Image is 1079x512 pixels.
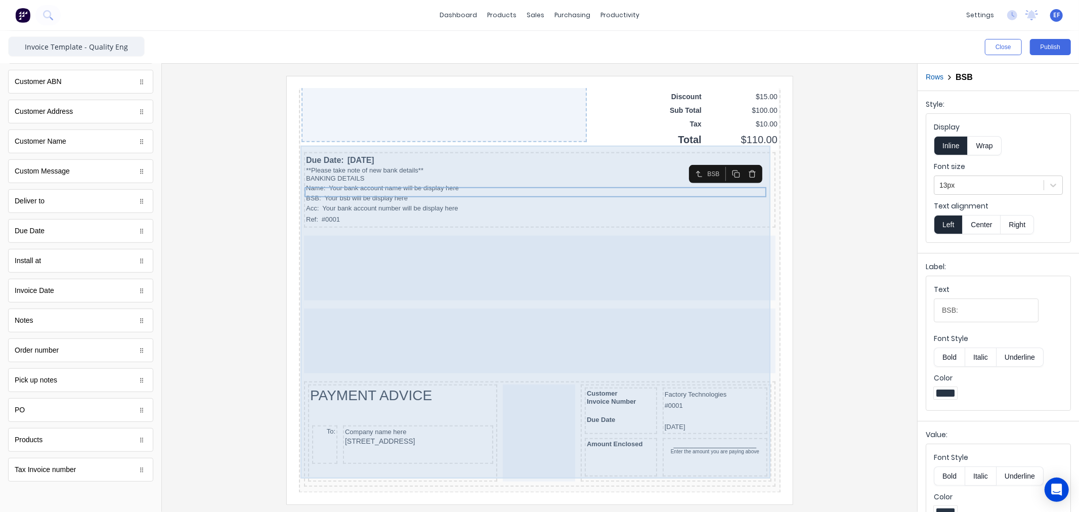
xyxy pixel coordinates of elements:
[595,8,644,23] div: productivity
[934,215,962,234] button: Left
[934,492,1063,502] label: Color
[15,8,30,23] img: Factory
[934,122,1063,132] label: Display
[445,78,461,93] button: Delete
[11,298,196,316] div: PAYMENT ADVICE
[1001,215,1034,234] button: Right
[7,115,474,125] div: Acc:Your bank account number will be display here
[366,360,466,367] div: Enter the amount you are paying above
[288,327,356,335] div: Due Date
[7,295,474,396] div: PAYMENT ADVICETo:Company name here[STREET_ADDRESS]CustomerInvoice NumberDue DateFactory Technolog...
[8,309,153,332] div: Notes
[288,309,356,317] div: Invoice Number
[968,136,1001,155] button: Wrap
[8,130,153,153] div: Customer Name
[15,255,41,266] div: Install at
[934,298,1039,322] input: Text
[7,86,474,94] div: BANKING DETAILS
[549,8,595,23] div: purchasing
[965,466,997,486] button: Italic
[8,36,145,57] input: Enter template name here
[15,106,73,117] div: Customer Address
[934,284,1039,298] div: Text
[408,81,424,90] div: BSB
[1030,39,1071,55] button: Publish
[934,136,968,155] button: Inline
[934,452,1063,462] label: Font Style
[961,8,999,23] div: settings
[8,219,153,243] div: Due Date
[15,339,36,347] div: To:
[366,352,466,361] div: _____________________
[7,95,474,105] div: Name:Your bank account name will be display here
[2,62,480,402] div: Due Date:[DATE]**Please take note of new bank details**BANKING DETAILSName:Your bank account name...
[934,201,1063,211] label: Text alignment
[997,466,1044,486] button: Underline
[15,285,54,296] div: Invoice Date
[288,301,356,309] div: Customer
[8,428,153,452] div: Products
[7,66,474,78] div: Due Date:[DATE]
[15,435,42,445] div: Products
[366,333,466,344] div: [DATE]
[926,430,1071,444] div: Value:
[482,8,522,23] div: products
[11,336,196,378] div: To:Company name here[STREET_ADDRESS]
[15,464,76,475] div: Tax Invoice number
[15,76,62,87] div: Customer ABN
[8,159,153,183] div: Custom Message
[962,215,1001,234] button: Center
[926,262,1071,276] div: Label:
[8,398,153,422] div: PO
[934,161,1063,172] label: Font size
[934,348,965,367] button: Bold
[8,189,153,213] div: Deliver to
[46,339,192,348] div: Company name here
[366,301,466,311] div: Factory Technologies
[15,196,45,206] div: Deliver to
[15,315,33,326] div: Notes
[15,345,59,356] div: Order number
[997,348,1044,367] button: Underline
[8,70,153,94] div: Customer ABN
[8,279,153,303] div: Invoice Date
[934,466,965,486] button: Bold
[7,105,474,115] div: BSB:Your bsb will be display here
[7,125,474,137] div: Ref:#0001
[926,99,1071,113] div: Style:
[8,368,153,392] div: Pick up notes
[435,8,482,23] a: dashboard
[284,349,470,391] div: Amount Enclosed_____________________Enter the amount you are paying above
[8,100,153,123] div: Customer Address
[934,373,1063,383] label: Color
[15,405,25,415] div: PO
[956,72,973,82] h2: BSB
[429,78,445,93] button: Duplicate
[15,226,45,236] div: Due Date
[926,72,943,82] button: Rows
[1053,11,1060,20] span: EF
[1045,478,1069,502] div: Open Intercom Messenger
[8,249,153,273] div: Install at
[522,8,549,23] div: sales
[985,39,1022,55] button: Close
[934,333,1063,344] label: Font Style
[8,338,153,362] div: Order number
[15,136,66,147] div: Customer Name
[284,298,470,349] div: CustomerInvoice NumberDue DateFactory Technologies#0001[DATE]
[15,166,70,177] div: Custom Message
[366,311,466,323] div: #0001
[965,348,997,367] button: Italic
[288,352,356,360] div: Amount Enclosed
[8,458,153,482] div: Tax Invoice number
[7,78,474,86] div: **Please take note of new bank details**
[392,78,408,93] button: Select parent
[46,348,192,359] div: [STREET_ADDRESS]
[15,375,57,386] div: Pick up notes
